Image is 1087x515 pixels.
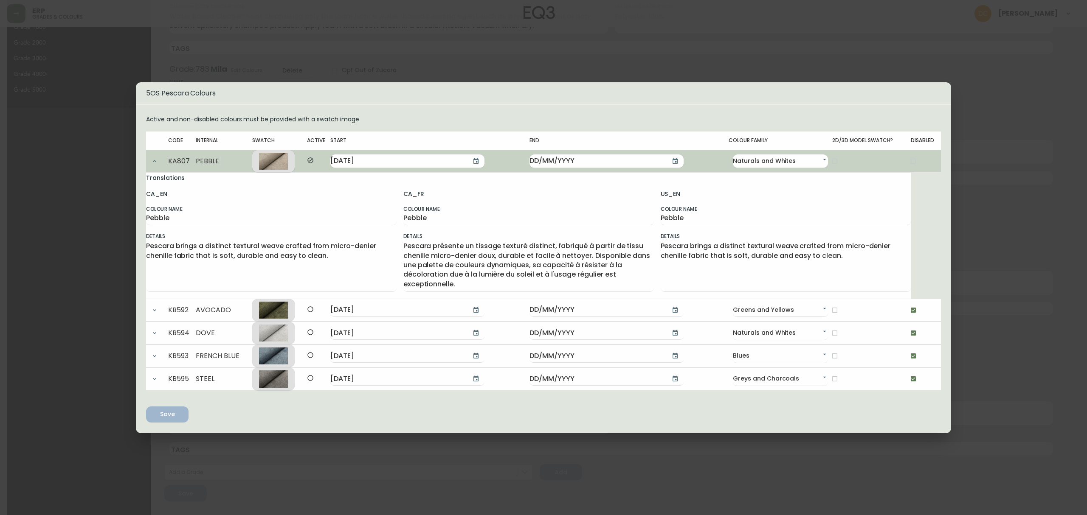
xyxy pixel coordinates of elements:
[252,132,307,150] th: Swatch
[146,241,397,289] textarea: Pescara brings a distinct textural weave crafted from micro-denier chenille fabric that is soft, ...
[168,368,196,390] td: KB595
[529,349,663,363] input: DD/MM/YYYY
[196,150,252,173] td: PEBBLE
[168,345,196,367] td: KB593
[146,173,911,183] h6: Translations
[403,241,654,289] textarea: Pescara présente un tissage texturé distinct, fabriqué à partir de tissu chenille micro-denier do...
[146,115,941,124] p: Active and non-disabled colours must be provided with a swatch image
[529,326,663,340] input: DD/MM/YYYY
[529,154,663,168] input: DD/MM/YYYY
[661,189,911,199] h6: US_EN
[196,322,252,344] td: DOVE
[168,299,196,322] td: KB592
[529,303,663,317] input: DD/MM/YYYY
[196,299,252,322] td: AVOCADO
[330,132,529,150] th: Start
[403,189,654,199] h6: CA_FR
[168,150,196,173] td: KA807
[196,345,252,367] td: FRENCH BLUE
[330,372,464,386] input: DD/MM/YYYY
[729,132,832,150] th: Colour Family
[733,326,828,340] div: Naturals and Whites
[733,154,828,168] div: Naturals and Whites
[168,132,196,150] th: Code
[146,189,397,199] h6: CA_EN
[529,132,729,150] th: End
[733,349,828,363] div: Blues
[307,132,330,150] th: Active
[911,132,941,150] th: Disabled
[330,303,464,317] input: DD/MM/YYYY
[661,241,911,289] textarea: Pescara brings a distinct textural weave crafted from micro-denier chenille fabric that is soft, ...
[146,89,941,98] h5: 5OS Pescara Colours
[832,132,911,150] th: 2D/3D Model Swatch?
[733,372,828,386] div: Greys and Charcoals
[196,368,252,390] td: STEEL
[196,132,252,150] th: Internal
[168,322,196,344] td: KB594
[330,154,464,168] input: DD/MM/YYYY
[330,349,464,363] input: DD/MM/YYYY
[529,372,663,386] input: DD/MM/YYYY
[330,326,464,340] input: DD/MM/YYYY
[733,303,828,317] div: Greens and Yellows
